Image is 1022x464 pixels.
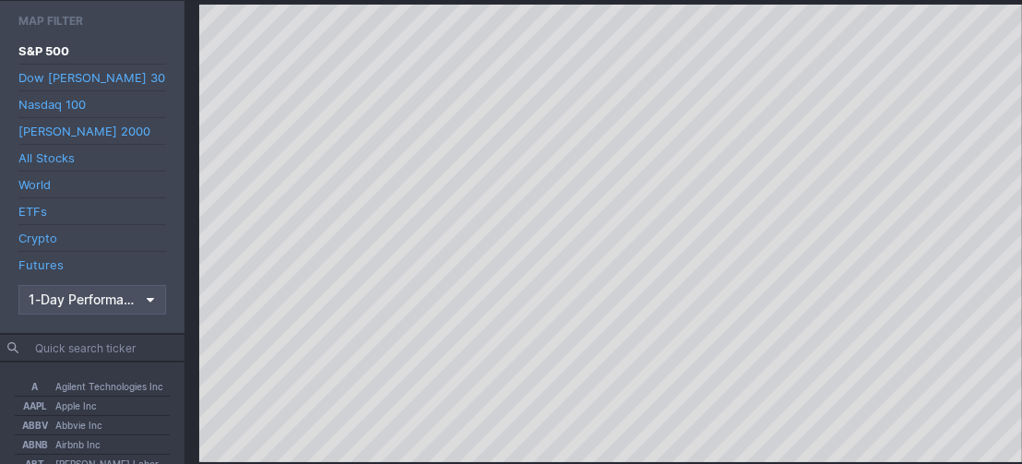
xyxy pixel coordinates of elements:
input: Quick search ticker [11,335,184,361]
span: Agilent Technologies Inc [55,378,163,395]
h2: Map Filter [18,12,166,30]
span: Apple Inc [55,398,97,414]
a: S&P 500 [18,38,166,64]
a: Dow [PERSON_NAME] 30 [18,65,166,90]
a: Futures [18,252,166,278]
a: Crypto [18,225,166,251]
button: ABNBAirbnb Inc [15,435,170,454]
span: Airbnb Inc [55,436,101,453]
a: [PERSON_NAME] 2000 [18,118,166,144]
button: AAPLApple Inc [15,397,170,415]
span: A [15,378,55,395]
a: All Stocks [18,145,166,171]
a: World [18,172,166,197]
span: AAPL [15,398,55,414]
span: ABBV [15,417,55,434]
button: ABBVAbbvie Inc [15,416,170,434]
span: Abbvie Inc [55,417,102,434]
button: AAgilent Technologies Inc [15,377,170,396]
a: ETFs [18,198,166,224]
button: Data type [18,285,166,315]
span: 1-Day Performance [29,291,137,309]
a: Nasdaq 100 [18,91,166,117]
span: ABNB [15,436,55,453]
